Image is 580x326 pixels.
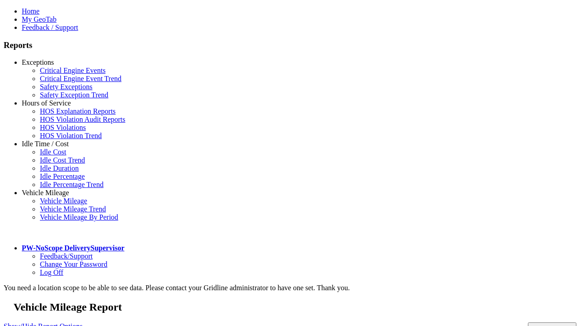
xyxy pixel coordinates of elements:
[40,164,79,172] a: Idle Duration
[22,140,69,148] a: Idle Time / Cost
[40,268,63,276] a: Log Off
[14,301,576,313] h2: Vehicle Mileage Report
[40,156,85,164] a: Idle Cost Trend
[40,132,102,139] a: HOS Violation Trend
[40,205,106,213] a: Vehicle Mileage Trend
[22,244,124,252] a: PW-NoScope DeliverySupervisor
[22,189,69,197] a: Vehicle Mileage
[40,75,121,82] a: Critical Engine Event Trend
[4,40,576,50] h3: Reports
[40,124,86,131] a: HOS Violations
[40,148,66,156] a: Idle Cost
[40,115,126,123] a: HOS Violation Audit Reports
[40,213,118,221] a: Vehicle Mileage By Period
[22,58,54,66] a: Exceptions
[40,252,92,260] a: Feedback/Support
[40,107,116,115] a: HOS Explanation Reports
[4,284,576,292] div: You need a location scope to be able to see data. Please contact your Gridline administrator to h...
[22,7,39,15] a: Home
[40,197,87,205] a: Vehicle Mileage
[40,181,103,188] a: Idle Percentage Trend
[40,91,108,99] a: Safety Exception Trend
[22,99,71,107] a: Hours of Service
[40,67,106,74] a: Critical Engine Events
[40,173,85,180] a: Idle Percentage
[22,24,78,31] a: Feedback / Support
[40,260,107,268] a: Change Your Password
[40,83,92,91] a: Safety Exceptions
[22,15,57,23] a: My GeoTab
